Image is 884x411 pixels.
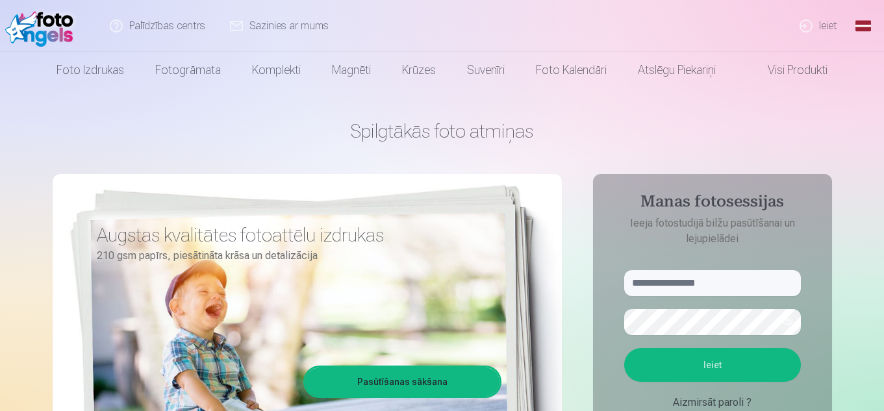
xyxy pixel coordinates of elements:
div: Aizmirsāt paroli ? [624,395,801,410]
p: Ieeja fotostudijā bilžu pasūtīšanai un lejupielādei [611,216,814,247]
a: Komplekti [236,52,316,88]
h4: Manas fotosessijas [611,192,814,216]
a: Foto izdrukas [41,52,140,88]
a: Magnēti [316,52,386,88]
a: Pasūtīšanas sākšana [305,367,499,396]
a: Krūzes [386,52,451,88]
button: Ieiet [624,348,801,382]
a: Atslēgu piekariņi [622,52,731,88]
a: Visi produkti [731,52,843,88]
h3: Augstas kvalitātes fotoattēlu izdrukas [97,223,492,247]
a: Suvenīri [451,52,520,88]
a: Fotogrāmata [140,52,236,88]
p: 210 gsm papīrs, piesātināta krāsa un detalizācija [97,247,492,265]
a: Foto kalendāri [520,52,622,88]
img: /fa1 [5,5,80,47]
h1: Spilgtākās foto atmiņas [53,119,832,143]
